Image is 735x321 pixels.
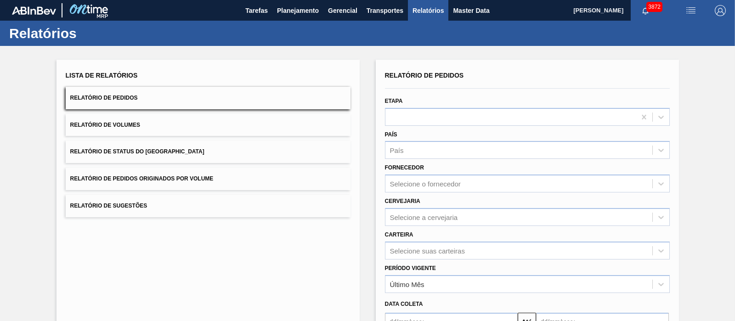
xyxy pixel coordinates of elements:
[66,195,351,217] button: Relatório de Sugestões
[277,5,319,16] span: Planejamento
[390,180,461,188] div: Selecione o fornecedor
[66,114,351,136] button: Relatório de Volumes
[245,5,268,16] span: Tarefas
[390,247,465,254] div: Selecione suas carteiras
[70,122,140,128] span: Relatório de Volumes
[390,213,458,221] div: Selecione a cervejaria
[685,5,696,16] img: userActions
[66,168,351,190] button: Relatório de Pedidos Originados por Volume
[66,87,351,109] button: Relatório de Pedidos
[385,301,423,307] span: Data coleta
[66,141,351,163] button: Relatório de Status do [GEOGRAPHIC_DATA]
[12,6,56,15] img: TNhmsLtSVTkK8tSr43FrP2fwEKptu5GPRR3wAAAABJRU5ErkJggg==
[390,280,424,288] div: Último Mês
[328,5,357,16] span: Gerencial
[385,131,397,138] label: País
[413,5,444,16] span: Relatórios
[453,5,489,16] span: Master Data
[70,95,138,101] span: Relatório de Pedidos
[367,5,403,16] span: Transportes
[390,146,404,154] div: País
[385,164,424,171] label: Fornecedor
[9,28,172,39] h1: Relatórios
[70,203,147,209] span: Relatório de Sugestões
[631,4,660,17] button: Notificações
[385,198,420,204] label: Cervejaria
[385,231,413,238] label: Carteira
[385,98,403,104] label: Etapa
[646,2,662,12] span: 3872
[70,175,214,182] span: Relatório de Pedidos Originados por Volume
[715,5,726,16] img: Logout
[66,72,138,79] span: Lista de Relatórios
[385,265,436,271] label: Período Vigente
[385,72,464,79] span: Relatório de Pedidos
[70,148,204,155] span: Relatório de Status do [GEOGRAPHIC_DATA]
